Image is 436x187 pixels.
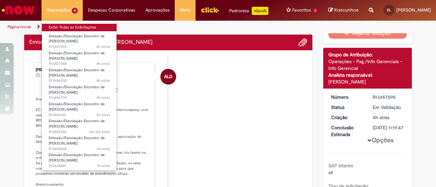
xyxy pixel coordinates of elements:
time: 28/08/2025 10:59:39 [96,78,110,83]
time: 28/08/2025 11:19:42 [373,114,389,120]
dt: Número [326,94,368,100]
span: Emissão/Devolução Encontro de [PERSON_NAME] [49,68,105,78]
span: 4h atrás [96,61,110,66]
span: 4h atrás [373,114,389,120]
time: 28/08/2025 09:24:42 [96,112,110,117]
time: 25/08/2025 16:53:54 [96,146,110,151]
dt: Status [326,104,368,111]
span: Emissão/Devolução Encontro de [PERSON_NAME] [49,101,105,112]
img: ServiceNow [1,3,36,17]
time: 28/08/2025 11:14:10 [96,61,110,66]
span: [PERSON_NAME] [396,7,431,13]
h2: Emissão/Devolução Encontro de Contas Fornecedor Histórico de tíquete [29,39,153,45]
button: Adicionar anexos [298,38,307,47]
span: 4h atrás [96,44,110,49]
span: Emissão/Devolução Encontro de [PERSON_NAME] [49,118,105,129]
span: Emissão/Devolução Encontro de [PERSON_NAME] [49,135,105,146]
span: Despesas Corporativas [88,7,135,14]
span: R13456930 [49,78,110,83]
div: [PERSON_NAME] [328,78,407,85]
a: Rascunhos [328,7,359,14]
a: Aberto R13457040 : Emissão/Devolução Encontro de Contas Fornecedor [42,50,117,64]
span: Aprovações [145,7,170,14]
span: R13456799 [49,95,110,100]
ul: Trilhas de página [5,21,285,33]
span: um dia atrás [89,129,110,134]
a: Exibir Todas as Solicitações [42,24,117,31]
a: Aberto R13456799 : Emissão/Devolução Encontro de Contas Fornecedor [42,83,117,98]
span: R13457040 [49,61,110,67]
div: Em Validação [373,104,404,111]
img: click_logo_yellow_360x200.png [201,5,219,15]
time: 28/08/2025 10:45:33 [96,95,110,100]
div: Analista responsável: [328,72,407,78]
div: Padroniza [229,7,268,15]
a: Página inicial [7,24,31,30]
a: Aberto R13456930 : Emissão/Devolução Encontro de Contas Fornecedor [42,67,117,81]
div: Grupo de Atribuição: [328,51,407,58]
span: Emissão/Devolução Encontro de [PERSON_NAME] [49,34,105,44]
a: Aberto R13445606 : Emissão/Devolução Encontro de Contas Fornecedor [42,134,117,149]
div: Operações - Pag./Info Gerenciais - Info Gerencial [328,58,407,72]
span: 5h atrás [96,95,110,100]
span: 6h atrás [96,112,110,117]
b: SAP Interim [328,163,353,169]
span: Rascunhos [334,7,359,13]
dt: Conclusão Estimada [326,124,368,138]
div: [PERSON_NAME] [36,68,149,72]
a: Aberto R13457095 : Emissão/Devolução Encontro de Contas Fornecedor [42,33,117,47]
span: Emissão/Devolução Encontro de [PERSON_NAME] [49,85,105,95]
span: R13438841 [49,163,110,169]
span: ALD [164,69,172,85]
span: 7d atrás [97,163,110,168]
p: +GenAi [252,7,268,15]
a: Aberto R13452302 : Emissão/Devolução Encontro de Contas Fornecedor [42,117,117,132]
span: R13445606 [49,146,110,152]
div: R13457095 [373,94,404,100]
span: R13457095 [49,44,110,50]
span: 3d atrás [96,146,110,151]
span: More [180,7,190,14]
span: Emissão/Devolução Encontro de [PERSON_NAME] [49,51,105,61]
span: 3 [312,8,318,14]
a: Aberto R13456142 : Emissão/Devolução Encontro de Contas Fornecedor [42,100,117,115]
span: 4h atrás [96,78,110,83]
span: s4 [328,169,333,175]
span: EL [387,8,391,12]
span: Emissão/Devolução Encontro de [PERSON_NAME] [49,152,105,163]
ul: Requisições [42,20,117,171]
button: Rejeitar Solução [328,28,407,39]
dt: Criação [326,114,368,121]
span: R13456142 [49,112,110,118]
time: 27/08/2025 12:56:36 [89,129,110,134]
span: 3h atrás [41,74,52,78]
div: 28/08/2025 11:19:42 [373,114,404,121]
time: 22/08/2025 09:52:49 [97,163,110,168]
time: 28/08/2025 12:27:08 [41,74,52,78]
span: Favoritos [292,7,311,14]
div: Andressa Luiza Da Silva [160,69,176,85]
span: R13452302 [49,129,110,135]
time: 28/08/2025 11:19:43 [96,44,110,49]
div: [DATE] 11:19:47 [373,124,404,131]
a: Aberto R13438841 : Emissão/Devolução Encontro de Contas Fornecedor [42,151,117,166]
span: Requisições [47,7,71,14]
span: 8 [72,8,78,14]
